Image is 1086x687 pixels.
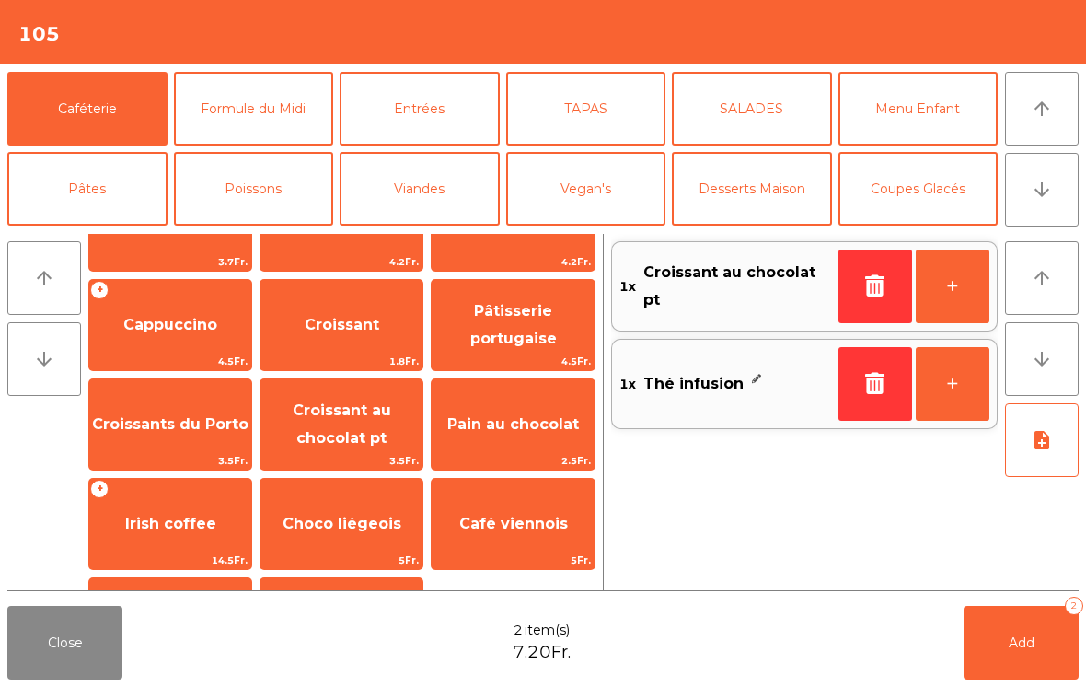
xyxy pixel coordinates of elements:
[506,152,666,226] button: Vegan's
[459,515,568,532] span: Café viennois
[1065,597,1083,615] div: 2
[643,370,744,398] span: Thé infusion
[672,72,832,146] button: SALADES
[7,322,81,396] button: arrow_downward
[89,452,251,470] span: 3.5Fr.
[7,241,81,315] button: arrow_upward
[260,253,422,271] span: 4.2Fr.
[1005,72,1079,146] button: arrow_upward
[89,552,251,569] span: 14.5Fr.
[7,152,168,226] button: Pâtes
[916,250,989,323] button: +
[33,267,55,289] i: arrow_upward
[1031,267,1053,289] i: arrow_upward
[1031,98,1053,120] i: arrow_upward
[619,370,636,398] span: 1x
[432,552,594,569] span: 5Fr.
[174,152,334,226] button: Poissons
[432,452,594,470] span: 2.5Fr.
[916,347,989,421] button: +
[1031,348,1053,370] i: arrow_downward
[1005,241,1079,315] button: arrow_upward
[525,621,570,640] span: item(s)
[18,20,60,48] h4: 105
[619,259,636,315] span: 1x
[838,152,999,226] button: Coupes Glacés
[90,281,109,299] span: +
[506,72,666,146] button: TAPAS
[260,353,422,370] span: 1.8Fr.
[305,316,379,333] span: Croissant
[260,552,422,569] span: 5Fr.
[964,606,1079,680] button: Add2
[470,302,557,347] span: Pâtisserie portugaise
[1005,153,1079,227] button: arrow_downward
[125,515,216,532] span: Irish coffee
[514,621,523,640] span: 2
[838,72,999,146] button: Menu Enfant
[672,152,832,226] button: Desserts Maison
[90,480,109,498] span: +
[476,216,550,234] span: Renversé
[1005,403,1079,477] button: note_add
[432,253,594,271] span: 4.2Fr.
[121,216,221,234] span: Thé infusion
[7,606,122,680] button: Close
[89,253,251,271] span: 3.7Fr.
[293,402,391,447] span: Croissant au chocolat pt
[89,353,251,370] span: 4.5Fr.
[340,152,500,226] button: Viandes
[432,353,594,370] span: 4.5Fr.
[260,452,422,470] span: 3.5Fr.
[1031,429,1053,451] i: note_add
[123,316,217,333] span: Cappuccino
[1005,322,1079,396] button: arrow_downward
[174,72,334,146] button: Formule du Midi
[447,415,579,433] span: Pain au chocolat
[340,72,500,146] button: Entrées
[33,348,55,370] i: arrow_downward
[279,216,404,234] span: Chocolat chaud
[283,515,401,532] span: Choco liégeois
[643,259,831,315] span: Croissant au chocolat pt
[513,640,571,665] span: 7.20Fr.
[92,415,248,433] span: Croissants du Porto
[1009,635,1034,651] span: Add
[7,72,168,146] button: Caféterie
[1031,179,1053,201] i: arrow_downward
